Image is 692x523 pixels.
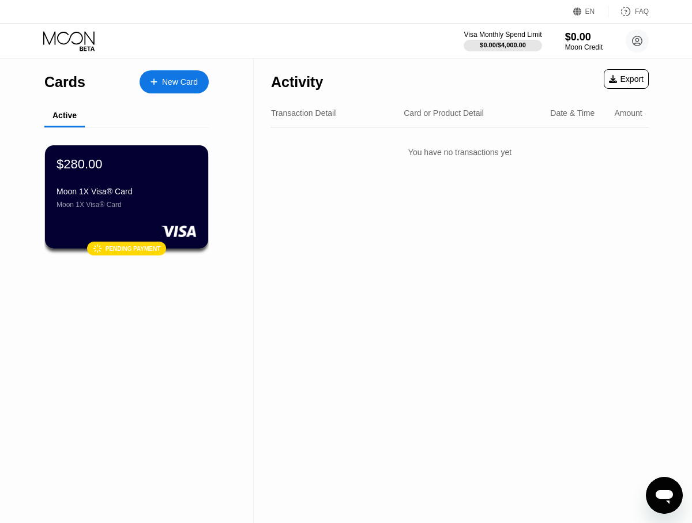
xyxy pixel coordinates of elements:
[609,74,644,84] div: Export
[57,187,197,196] div: Moon 1X Visa® Card
[106,246,161,252] div: Pending payment
[565,31,603,43] div: $0.00
[271,108,336,118] div: Transaction Detail
[573,6,608,17] div: EN
[44,74,85,91] div: Cards
[480,42,526,48] div: $0.00 / $4,000.00
[646,477,683,514] iframe: Button to launch messaging window
[565,31,603,51] div: $0.00Moon Credit
[57,201,197,209] div: Moon 1X Visa® Card
[52,111,77,120] div: Active
[93,244,102,254] div: 
[271,74,323,91] div: Activity
[57,157,103,172] div: $280.00
[464,31,541,39] div: Visa Monthly Spend Limit
[45,145,208,249] div: $280.00Moon 1X Visa® CardMoon 1X Visa® CardPending payment
[140,70,209,93] div: New Card
[565,43,603,51] div: Moon Credit
[635,7,649,16] div: FAQ
[615,108,642,118] div: Amount
[271,136,649,168] div: You have no transactions yet
[162,77,198,87] div: New Card
[464,31,541,51] div: Visa Monthly Spend Limit$0.00/$4,000.00
[585,7,595,16] div: EN
[550,108,595,118] div: Date & Time
[608,6,649,17] div: FAQ
[604,69,649,89] div: Export
[404,108,484,118] div: Card or Product Detail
